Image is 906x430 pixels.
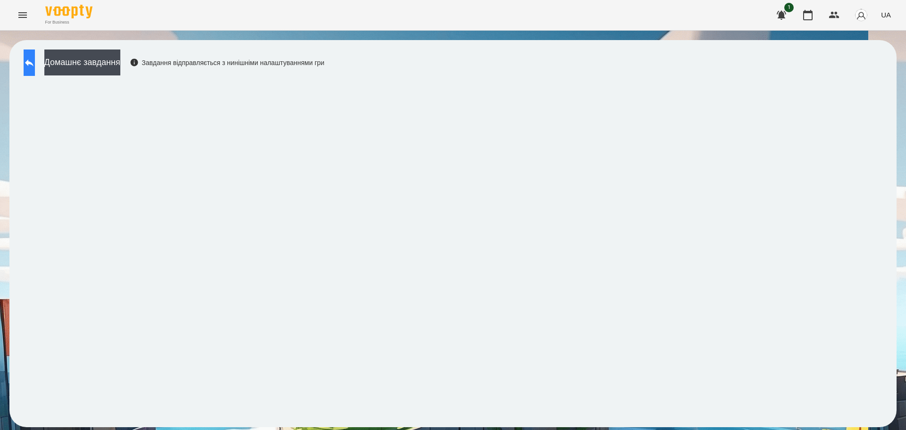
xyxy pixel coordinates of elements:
[45,5,92,18] img: Voopty Logo
[44,50,120,75] button: Домашнє завдання
[130,58,325,67] div: Завдання відправляється з нинішніми налаштуваннями гри
[784,3,794,12] span: 1
[877,6,895,24] button: UA
[855,8,868,22] img: avatar_s.png
[11,4,34,26] button: Menu
[881,10,891,20] span: UA
[45,19,92,25] span: For Business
